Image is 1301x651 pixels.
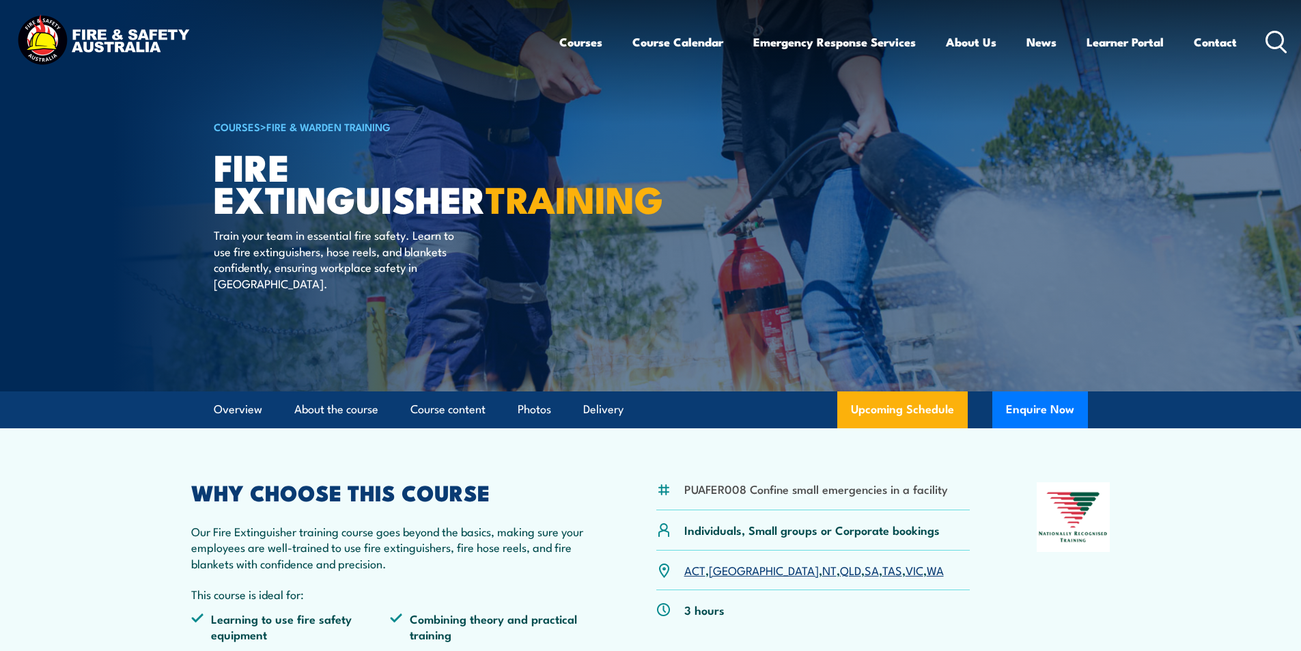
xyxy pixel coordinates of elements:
a: Upcoming Schedule [837,391,968,428]
a: Photos [518,391,551,428]
a: Overview [214,391,262,428]
p: This course is ideal for: [191,586,590,602]
a: Course Calendar [632,24,723,60]
a: WA [927,562,944,578]
p: Our Fire Extinguisher training course goes beyond the basics, making sure your employees are well... [191,523,590,571]
a: VIC [906,562,923,578]
strong: TRAINING [486,169,663,226]
h6: > [214,118,551,135]
a: About Us [946,24,996,60]
p: Train your team in essential fire safety. Learn to use fire extinguishers, hose reels, and blanke... [214,227,463,291]
a: COURSES [214,119,260,134]
a: News [1026,24,1057,60]
a: NT [822,562,837,578]
li: Learning to use fire safety equipment [191,611,391,643]
p: 3 hours [684,602,725,618]
a: TAS [882,562,902,578]
button: Enquire Now [992,391,1088,428]
p: Individuals, Small groups or Corporate bookings [684,522,940,538]
a: ACT [684,562,705,578]
h2: WHY CHOOSE THIS COURSE [191,482,590,501]
a: Course content [410,391,486,428]
li: Combining theory and practical training [390,611,589,643]
a: [GEOGRAPHIC_DATA] [709,562,819,578]
a: Delivery [583,391,624,428]
a: Emergency Response Services [753,24,916,60]
a: Learner Portal [1087,24,1164,60]
a: Contact [1194,24,1237,60]
a: QLD [840,562,861,578]
p: , , , , , , , [684,562,944,578]
a: Courses [559,24,602,60]
li: PUAFER008 Confine small emergencies in a facility [684,481,948,497]
a: About the course [294,391,378,428]
a: SA [865,562,879,578]
a: Fire & Warden Training [266,119,391,134]
img: Nationally Recognised Training logo. [1037,482,1110,552]
h1: Fire Extinguisher [214,150,551,214]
